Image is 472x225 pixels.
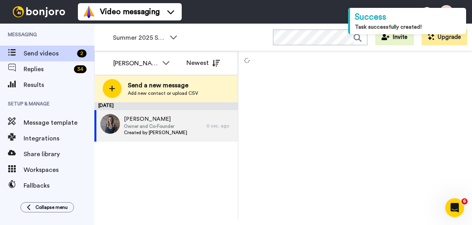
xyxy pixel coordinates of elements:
[128,90,198,96] span: Add new contact or upload CSV
[77,50,87,57] div: 2
[113,33,166,42] span: Summer 2025 Surveys
[94,102,238,110] div: [DATE]
[24,181,94,190] span: Fallbacks
[375,30,414,45] button: Invite
[20,202,74,212] button: Collapse menu
[74,65,87,73] div: 34
[181,55,226,71] button: Newest
[100,6,160,17] span: Video messaging
[355,11,461,23] div: Success
[24,65,71,74] span: Replies
[445,198,464,217] iframe: Intercom live chat
[35,204,68,210] span: Collapse menu
[124,115,187,123] span: [PERSON_NAME]
[24,80,94,90] span: Results
[461,198,468,205] span: 6
[100,114,120,134] img: 871277fa-3432-4269-98e9-cee814e24589.jpg
[128,81,198,90] span: Send a new message
[24,49,74,58] span: Send videos
[24,165,94,175] span: Workspaces
[206,123,234,129] div: 0 sec. ago
[124,129,187,136] span: Created by [PERSON_NAME]
[113,59,158,68] div: [PERSON_NAME]
[9,6,68,17] img: bj-logo-header-white.svg
[355,23,461,31] div: Task successfully created!
[24,134,94,143] span: Integrations
[83,6,95,18] img: vm-color.svg
[422,30,467,45] button: Upgrade
[24,118,94,127] span: Message template
[24,149,94,159] span: Share library
[124,123,187,129] span: Owner and Co-Founder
